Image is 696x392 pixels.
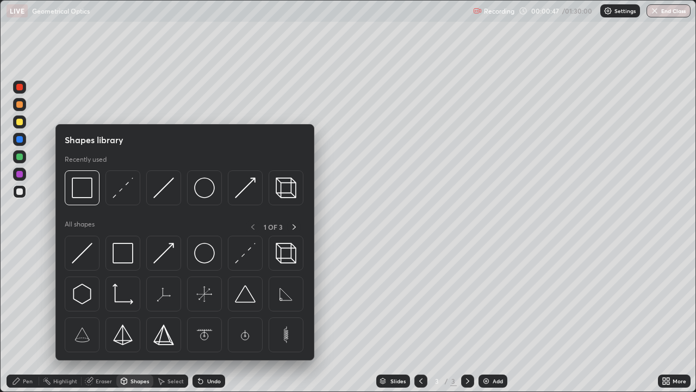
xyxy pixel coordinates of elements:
[153,324,174,345] img: svg+xml;charset=utf-8,%3Csvg%20xmlns%3D%22http%3A%2F%2Fwww.w3.org%2F2000%2Fsvg%22%20width%3D%2234...
[432,378,443,384] div: 3
[130,378,149,384] div: Shapes
[53,378,77,384] div: Highlight
[276,177,296,198] img: svg+xml;charset=utf-8,%3Csvg%20xmlns%3D%22http%3A%2F%2Fwww.w3.org%2F2000%2Fsvg%22%20width%3D%2235...
[65,155,107,164] p: Recently used
[153,243,174,264] img: svg+xml;charset=utf-8,%3Csvg%20xmlns%3D%22http%3A%2F%2Fwww.w3.org%2F2000%2Fsvg%22%20width%3D%2230...
[10,7,24,15] p: LIVE
[235,243,256,264] img: svg+xml;charset=utf-8,%3Csvg%20xmlns%3D%22http%3A%2F%2Fwww.w3.org%2F2000%2Fsvg%22%20width%3D%2230...
[390,378,406,384] div: Slides
[96,378,112,384] div: Eraser
[113,177,133,198] img: svg+xml;charset=utf-8,%3Csvg%20xmlns%3D%22http%3A%2F%2Fwww.w3.org%2F2000%2Fsvg%22%20width%3D%2230...
[276,284,296,304] img: svg+xml;charset=utf-8,%3Csvg%20xmlns%3D%22http%3A%2F%2Fwww.w3.org%2F2000%2Fsvg%22%20width%3D%2265...
[194,243,215,264] img: svg+xml;charset=utf-8,%3Csvg%20xmlns%3D%22http%3A%2F%2Fwww.w3.org%2F2000%2Fsvg%22%20width%3D%2236...
[207,378,221,384] div: Undo
[32,7,90,15] p: Geometrical Optics
[445,378,448,384] div: /
[113,284,133,304] img: svg+xml;charset=utf-8,%3Csvg%20xmlns%3D%22http%3A%2F%2Fwww.w3.org%2F2000%2Fsvg%22%20width%3D%2233...
[167,378,184,384] div: Select
[153,177,174,198] img: svg+xml;charset=utf-8,%3Csvg%20xmlns%3D%22http%3A%2F%2Fwww.w3.org%2F2000%2Fsvg%22%20width%3D%2230...
[235,177,256,198] img: svg+xml;charset=utf-8,%3Csvg%20xmlns%3D%22http%3A%2F%2Fwww.w3.org%2F2000%2Fsvg%22%20width%3D%2230...
[673,378,686,384] div: More
[72,177,92,198] img: svg+xml;charset=utf-8,%3Csvg%20xmlns%3D%22http%3A%2F%2Fwww.w3.org%2F2000%2Fsvg%22%20width%3D%2234...
[194,177,215,198] img: svg+xml;charset=utf-8,%3Csvg%20xmlns%3D%22http%3A%2F%2Fwww.w3.org%2F2000%2Fsvg%22%20width%3D%2236...
[647,4,691,17] button: End Class
[650,7,659,15] img: end-class-cross
[276,324,296,345] img: svg+xml;charset=utf-8,%3Csvg%20xmlns%3D%22http%3A%2F%2Fwww.w3.org%2F2000%2Fsvg%22%20width%3D%2265...
[264,223,283,231] p: 1 OF 3
[72,243,92,264] img: svg+xml;charset=utf-8,%3Csvg%20xmlns%3D%22http%3A%2F%2Fwww.w3.org%2F2000%2Fsvg%22%20width%3D%2230...
[450,376,457,386] div: 3
[473,7,482,15] img: recording.375f2c34.svg
[484,7,514,15] p: Recording
[235,284,256,304] img: svg+xml;charset=utf-8,%3Csvg%20xmlns%3D%22http%3A%2F%2Fwww.w3.org%2F2000%2Fsvg%22%20width%3D%2238...
[276,243,296,264] img: svg+xml;charset=utf-8,%3Csvg%20xmlns%3D%22http%3A%2F%2Fwww.w3.org%2F2000%2Fsvg%22%20width%3D%2235...
[235,324,256,345] img: svg+xml;charset=utf-8,%3Csvg%20xmlns%3D%22http%3A%2F%2Fwww.w3.org%2F2000%2Fsvg%22%20width%3D%2265...
[482,377,490,385] img: add-slide-button
[194,324,215,345] img: svg+xml;charset=utf-8,%3Csvg%20xmlns%3D%22http%3A%2F%2Fwww.w3.org%2F2000%2Fsvg%22%20width%3D%2265...
[194,284,215,304] img: svg+xml;charset=utf-8,%3Csvg%20xmlns%3D%22http%3A%2F%2Fwww.w3.org%2F2000%2Fsvg%22%20width%3D%2265...
[493,378,503,384] div: Add
[65,220,95,234] p: All shapes
[72,284,92,304] img: svg+xml;charset=utf-8,%3Csvg%20xmlns%3D%22http%3A%2F%2Fwww.w3.org%2F2000%2Fsvg%22%20width%3D%2230...
[72,324,92,345] img: svg+xml;charset=utf-8,%3Csvg%20xmlns%3D%22http%3A%2F%2Fwww.w3.org%2F2000%2Fsvg%22%20width%3D%2265...
[23,378,33,384] div: Pen
[113,324,133,345] img: svg+xml;charset=utf-8,%3Csvg%20xmlns%3D%22http%3A%2F%2Fwww.w3.org%2F2000%2Fsvg%22%20width%3D%2234...
[604,7,612,15] img: class-settings-icons
[113,243,133,264] img: svg+xml;charset=utf-8,%3Csvg%20xmlns%3D%22http%3A%2F%2Fwww.w3.org%2F2000%2Fsvg%22%20width%3D%2234...
[614,8,636,14] p: Settings
[65,133,123,146] h5: Shapes library
[153,284,174,304] img: svg+xml;charset=utf-8,%3Csvg%20xmlns%3D%22http%3A%2F%2Fwww.w3.org%2F2000%2Fsvg%22%20width%3D%2265...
